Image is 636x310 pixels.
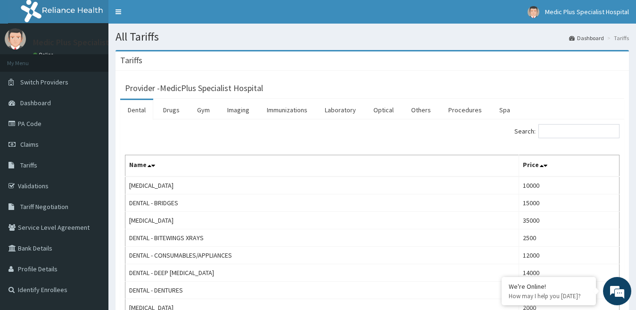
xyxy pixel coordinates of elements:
img: d_794563401_company_1708531726252_794563401 [17,47,38,71]
td: 15000 [519,194,619,212]
div: Chat with us now [49,53,158,65]
p: How may I help you today? [509,292,589,300]
a: Online [33,51,56,58]
th: Price [519,155,619,177]
label: Search: [514,124,619,138]
span: We're online! [55,94,130,189]
a: Immunizations [259,100,315,120]
img: User Image [5,28,26,50]
a: Others [404,100,438,120]
span: Dashboard [20,99,51,107]
a: Drugs [156,100,187,120]
span: Tariff Negotiation [20,202,68,211]
a: Spa [492,100,518,120]
input: Search: [538,124,619,138]
span: Tariffs [20,161,37,169]
img: User Image [528,6,539,18]
a: Optical [366,100,401,120]
div: Minimize live chat window [155,5,177,27]
h3: Tariffs [120,56,142,65]
span: Medic Plus Specialist Hospital [545,8,629,16]
a: Dashboard [569,34,604,42]
div: We're Online! [509,282,589,291]
a: Procedures [441,100,489,120]
td: 35000 [519,212,619,229]
td: DENTAL - CONSUMABLES/APPLIANCES [125,247,519,264]
td: 14000 [519,264,619,282]
a: Laboratory [317,100,363,120]
th: Name [125,155,519,177]
a: Imaging [220,100,257,120]
td: 2500 [519,229,619,247]
td: DENTAL - DEEP [MEDICAL_DATA] [125,264,519,282]
td: DENTAL - BRIDGES [125,194,519,212]
span: Switch Providers [20,78,68,86]
span: Claims [20,140,39,149]
p: Medic Plus Specialist Hospital [33,38,142,47]
td: 10000 [519,176,619,194]
a: Dental [120,100,153,120]
td: [MEDICAL_DATA] [125,212,519,229]
h1: All Tariffs [116,31,629,43]
textarea: Type your message and hit 'Enter' [5,208,180,241]
h3: Provider - MedicPlus Specialist Hospital [125,84,263,92]
td: DENTAL - BITEWINGS XRAYS [125,229,519,247]
td: DENTAL - DENTURES [125,282,519,299]
li: Tariffs [605,34,629,42]
td: [MEDICAL_DATA] [125,176,519,194]
a: Gym [190,100,217,120]
td: 12000 [519,247,619,264]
